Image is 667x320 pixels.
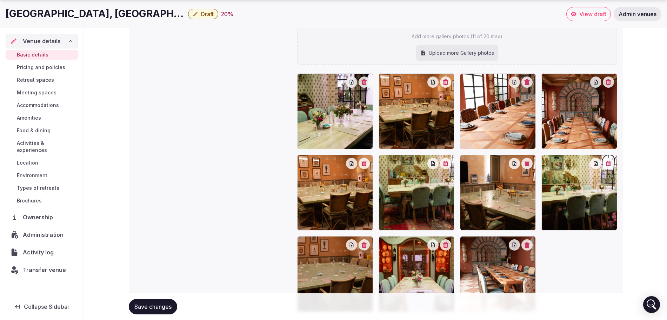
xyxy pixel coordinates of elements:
[379,155,454,231] div: Rudi's private dining 2.jpg
[221,10,233,18] div: 20 %
[129,299,177,314] button: Save changes
[566,7,611,21] a: View draft
[17,127,51,134] span: Food & dining
[6,113,78,123] a: Amenities
[6,245,78,260] a: Activity log
[23,266,66,274] span: Transfer venue
[619,11,656,18] span: Admin venues
[6,196,78,206] a: Brochures
[17,172,47,179] span: Environment
[379,236,454,312] div: Privado Rudi's1.jpg
[643,296,660,313] div: Open Intercom Messenger
[460,236,536,312] div: Rincón del Patio 2.jpg
[17,197,42,204] span: Brochures
[17,185,59,192] span: Types of retreats
[23,213,56,221] span: Ownership
[6,88,78,98] a: Meeting spaces
[17,102,59,109] span: Accommodations
[297,236,373,312] div: Bussines room.jpg
[579,11,606,18] span: View draft
[17,114,41,121] span: Amenities
[6,126,78,135] a: Food & dining
[134,303,172,310] span: Save changes
[6,158,78,168] a: Location
[460,73,536,149] div: Rincón del Patio 3.jpg
[416,45,498,61] div: Upload more Gallery photos
[297,155,373,231] div: Business center 2.jpg
[6,299,78,314] button: Collapse Sidebar
[6,210,78,225] a: Ownership
[221,10,233,18] button: 20%
[6,262,78,277] button: Transfer venue
[6,138,78,155] a: Activities & experiences
[6,171,78,180] a: Environment
[17,140,75,154] span: Activities & experiences
[201,11,214,18] span: Draft
[17,51,48,58] span: Basic details
[23,248,56,256] span: Activity log
[541,155,617,231] div: Rudi's private dining.jpg
[17,89,56,96] span: Meeting spaces
[460,155,536,231] div: Business center.jpg
[6,100,78,110] a: Accommodations
[188,9,218,19] button: Draft
[297,73,373,149] div: marbella-club-76.jpg
[412,33,502,40] p: Add more gallery photos (11 of 20 max)
[6,7,185,21] h1: [GEOGRAPHIC_DATA], [GEOGRAPHIC_DATA]
[541,73,617,149] div: Rincón del Patio.jpg
[17,159,38,166] span: Location
[6,183,78,193] a: Types of retreats
[6,75,78,85] a: Retreat spaces
[23,37,61,45] span: Venue details
[17,76,54,84] span: Retreat spaces
[17,64,65,71] span: Pricing and policies
[24,303,69,310] span: Collapse Sidebar
[379,73,454,149] div: Business center 2.jpg
[614,7,661,21] a: Admin venues
[6,62,78,72] a: Pricing and policies
[6,50,78,60] a: Basic details
[6,227,78,242] a: Administration
[23,231,66,239] span: Administration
